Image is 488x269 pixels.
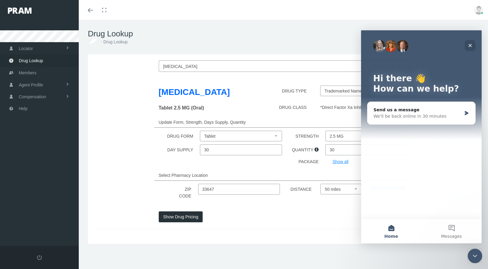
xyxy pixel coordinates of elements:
span: Locator [19,43,33,54]
label: Tablet 2.5 MG (Oral) [159,104,204,112]
label: DRUG TYPE [282,86,311,96]
label: *Direct Factor Xa Inhibitors** [320,104,374,111]
label: DRUG CLASS [279,104,311,113]
label: PACKAGE [298,158,323,167]
a: Show all [332,159,348,164]
button: Show Drug Pricing [159,211,203,222]
span: Compensation [19,91,46,103]
label: DAY SUPPLY [167,144,198,155]
span: Help [19,103,28,114]
span: Agent Profile [19,79,43,91]
img: PRAM_20_x_78.png [8,8,32,14]
h1: Drug Lookup [88,29,479,39]
label: ZIP CODE [172,184,196,201]
label: QUANTITY [292,144,323,155]
label: Select Pharmacy Location [159,170,213,180]
span: Eliquis [159,60,408,72]
img: user-placeholder.jpg [474,5,483,15]
span: Members [19,67,36,79]
iframe: Intercom live chat [361,30,482,243]
label: DRUG FORM [167,131,198,141]
span: Eliquis [163,62,400,70]
label: DISTANCE [290,184,316,194]
label: [MEDICAL_DATA] [159,86,230,99]
label: STRENGTH [295,131,323,141]
iframe: Intercom live chat [468,249,482,263]
span: Drug Lookup [19,55,43,66]
li: Drug Lookup [99,39,128,45]
label: Update Form, Strength, Days Supply, Quantity [159,117,251,127]
input: Zip Code [198,184,280,195]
